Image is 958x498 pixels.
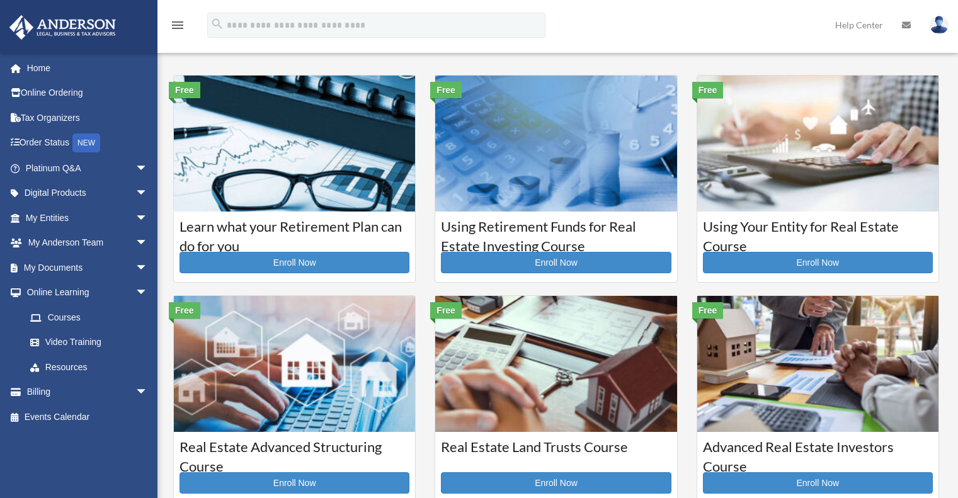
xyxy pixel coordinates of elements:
span: arrow_drop_down [135,280,161,306]
div: Free [692,302,724,319]
h3: Real Estate Land Trusts Course [441,438,671,469]
a: Order StatusNEW [9,130,167,156]
a: Courses [18,305,161,330]
img: Anderson Advisors Platinum Portal [6,15,120,40]
a: Video Training [18,330,167,355]
div: Free [692,82,724,98]
a: Enroll Now [441,472,671,494]
span: arrow_drop_down [135,255,161,281]
a: Billingarrow_drop_down [9,380,167,405]
a: Digital Productsarrow_drop_down [9,181,167,206]
img: User Pic [930,16,949,34]
i: menu [170,18,185,33]
a: Events Calendar [9,404,167,429]
a: Tax Organizers [9,105,167,130]
span: arrow_drop_down [135,205,161,231]
a: Resources [18,354,167,380]
h3: Advanced Real Estate Investors Course [703,438,933,469]
a: Platinum Q&Aarrow_drop_down [9,156,167,181]
a: Enroll Now [703,252,933,273]
a: Online Ordering [9,81,167,106]
a: My Documentsarrow_drop_down [9,255,167,280]
h3: Real Estate Advanced Structuring Course [180,438,409,469]
a: Home [9,55,167,81]
div: NEW [72,133,100,152]
a: My Anderson Teamarrow_drop_down [9,230,167,256]
a: menu [170,22,185,33]
h3: Using Retirement Funds for Real Estate Investing Course [441,217,671,249]
span: arrow_drop_down [135,230,161,256]
a: Online Learningarrow_drop_down [9,280,167,305]
a: Enroll Now [180,252,409,273]
span: arrow_drop_down [135,181,161,207]
div: Free [169,82,200,98]
span: arrow_drop_down [135,380,161,405]
a: Enroll Now [180,472,409,494]
h3: Using Your Entity for Real Estate Course [703,217,933,249]
i: search [210,17,224,31]
div: Free [430,82,462,98]
span: arrow_drop_down [135,156,161,181]
div: Free [430,302,462,319]
div: Free [169,302,200,319]
a: My Entitiesarrow_drop_down [9,205,167,230]
a: Enroll Now [441,252,671,273]
a: Enroll Now [703,472,933,494]
h3: Learn what your Retirement Plan can do for you [180,217,409,249]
